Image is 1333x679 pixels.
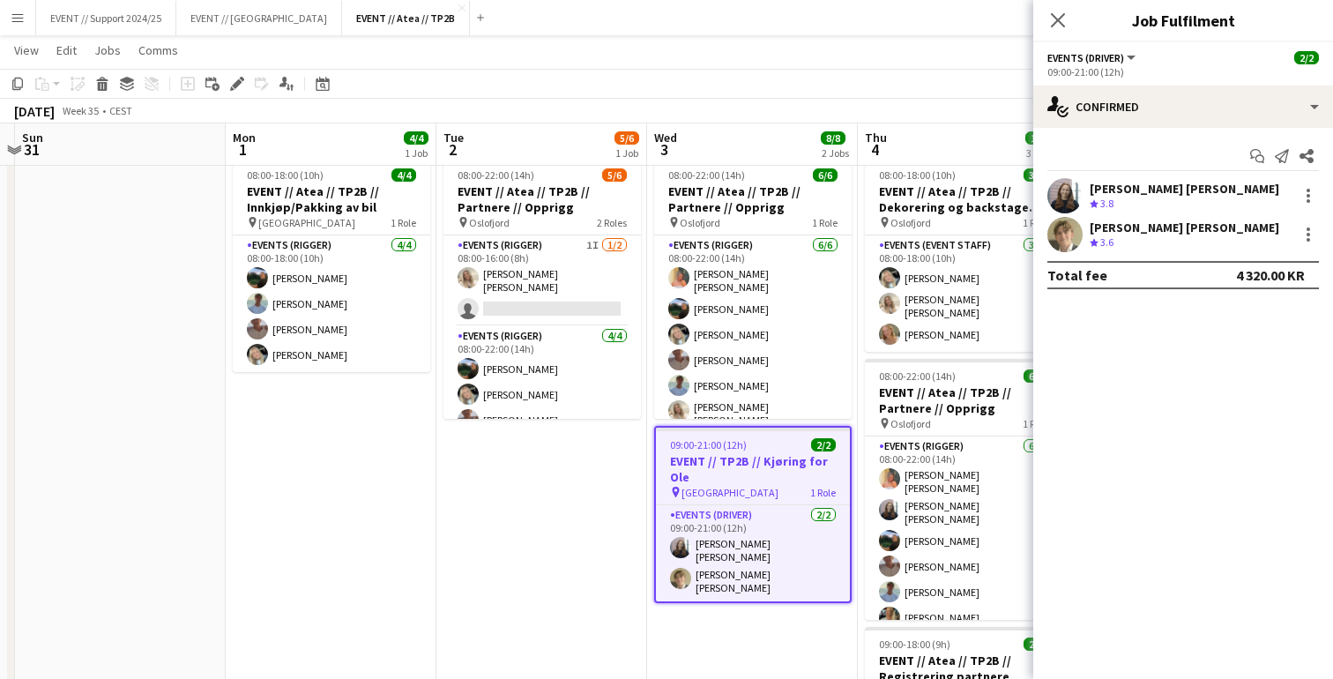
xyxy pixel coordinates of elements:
div: [PERSON_NAME] [PERSON_NAME] [1090,181,1279,197]
span: 08:00-22:00 (14h) [668,168,745,182]
span: 5/6 [602,168,627,182]
span: 08:00-18:00 (10h) [879,168,956,182]
span: 09:00-21:00 (12h) [670,438,747,451]
h3: EVENT // Atea // TP2B // Partnere // Opprigg [443,183,641,215]
span: Jobs [94,42,121,58]
span: Oslofjord [469,216,510,229]
div: 1 Job [615,146,638,160]
app-card-role: Events (Rigger)4/408:00-22:00 (14h)[PERSON_NAME][PERSON_NAME][PERSON_NAME] [443,326,641,463]
span: Sun [22,130,43,145]
span: 1 [230,139,256,160]
span: 1 Role [810,486,836,499]
button: EVENT // Support 2024/25 [36,1,176,35]
div: 09:00-21:00 (12h) [1047,65,1319,78]
span: [GEOGRAPHIC_DATA] [681,486,778,499]
span: Wed [654,130,677,145]
span: 08:00-22:00 (14h) [879,369,956,383]
span: 2 [441,139,464,160]
app-card-role: Events (Rigger)4/408:00-18:00 (10h)[PERSON_NAME][PERSON_NAME][PERSON_NAME][PERSON_NAME] [233,235,430,372]
span: 6/6 [813,168,838,182]
a: Comms [131,39,185,62]
span: 2/2 [1024,638,1048,651]
span: 4/4 [391,168,416,182]
app-job-card: 08:00-22:00 (14h)6/6EVENT // Atea // TP2B // Partnere // Opprigg Oslofjord1 RoleEvents (Rigger)6/... [654,158,852,419]
app-card-role: Events (Rigger)6/608:00-22:00 (14h)[PERSON_NAME] [PERSON_NAME][PERSON_NAME][PERSON_NAME][PERSON_N... [654,235,852,434]
span: 6/6 [1024,369,1048,383]
h3: EVENT // Atea // TP2B // Dekorering og backstage oppsett [865,183,1062,215]
div: [DATE] [14,102,55,120]
app-job-card: 08:00-18:00 (10h)3/3EVENT // Atea // TP2B // Dekorering og backstage oppsett Oslofjord1 RoleEvent... [865,158,1062,352]
app-job-card: 09:00-21:00 (12h)2/2EVENT // TP2B // Kjøring for Ole [GEOGRAPHIC_DATA]1 RoleEvents (Driver)2/209:... [654,426,852,603]
span: 1 Role [391,216,416,229]
a: View [7,39,46,62]
h3: EVENT // Atea // TP2B // Partnere // Opprigg [865,384,1062,416]
span: Thu [865,130,887,145]
span: Oslofjord [680,216,720,229]
span: 2/2 [811,438,836,451]
div: Total fee [1047,266,1107,284]
span: 8/8 [821,131,845,145]
app-job-card: 08:00-22:00 (14h)5/6EVENT // Atea // TP2B // Partnere // Opprigg Oslofjord2 RolesEvents (Rigger)1... [443,158,641,419]
span: 2 Roles [597,216,627,229]
app-card-role: Events (Driver)2/209:00-21:00 (12h)[PERSON_NAME] [PERSON_NAME][PERSON_NAME] [PERSON_NAME] [656,505,850,601]
app-job-card: 08:00-22:00 (14h)6/6EVENT // Atea // TP2B // Partnere // Opprigg Oslofjord1 RoleEvents (Rigger)6/... [865,359,1062,620]
span: Events (Driver) [1047,51,1124,64]
span: 2/2 [1294,51,1319,64]
span: 1 Role [1023,216,1048,229]
span: 4 [862,139,887,160]
div: 4 320.00 KR [1236,266,1305,284]
span: 09:00-18:00 (9h) [879,638,950,651]
span: Edit [56,42,77,58]
span: 1 Role [812,216,838,229]
app-card-role: Events (Rigger)1I1/208:00-16:00 (8h)[PERSON_NAME] [PERSON_NAME] [443,235,641,326]
span: 08:00-22:00 (14h) [458,168,534,182]
div: CEST [109,104,132,117]
app-job-card: 08:00-18:00 (10h)4/4EVENT // Atea // TP2B // Innkjøp/Pakking av bil [GEOGRAPHIC_DATA]1 RoleEvents... [233,158,430,372]
h3: EVENT // TP2B // Kjøring for Ole [656,453,850,485]
a: Edit [49,39,84,62]
span: 11/11 [1025,131,1061,145]
div: [PERSON_NAME] [PERSON_NAME] [1090,220,1279,235]
h3: EVENT // Atea // TP2B // Partnere // Opprigg [654,183,852,215]
span: 31 [19,139,43,160]
span: 3 [652,139,677,160]
span: Oslofjord [890,216,931,229]
span: 4/4 [404,131,428,145]
button: Events (Driver) [1047,51,1138,64]
button: EVENT // [GEOGRAPHIC_DATA] [176,1,342,35]
span: 3.8 [1100,197,1113,210]
span: View [14,42,39,58]
span: 1 Role [1023,417,1048,430]
div: 3 Jobs [1026,146,1060,160]
a: Jobs [87,39,128,62]
div: Confirmed [1033,86,1333,128]
button: EVENT // Atea // TP2B [342,1,470,35]
span: 08:00-18:00 (10h) [247,168,324,182]
span: 3.6 [1100,235,1113,249]
span: Oslofjord [890,417,931,430]
span: Week 35 [58,104,102,117]
div: 1 Job [405,146,428,160]
span: [GEOGRAPHIC_DATA] [258,216,355,229]
span: 3/3 [1024,168,1048,182]
div: 2 Jobs [822,146,849,160]
span: Comms [138,42,178,58]
h3: Job Fulfilment [1033,9,1333,32]
app-card-role: Events (Event Staff)3/308:00-18:00 (10h)[PERSON_NAME][PERSON_NAME] [PERSON_NAME][PERSON_NAME] [865,235,1062,352]
span: 5/6 [614,131,639,145]
span: Tue [443,130,464,145]
span: Mon [233,130,256,145]
h3: EVENT // Atea // TP2B // Innkjøp/Pakking av bil [233,183,430,215]
app-card-role: Events (Rigger)6/608:00-22:00 (14h)[PERSON_NAME] [PERSON_NAME][PERSON_NAME] [PERSON_NAME][PERSON_... [865,436,1062,635]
